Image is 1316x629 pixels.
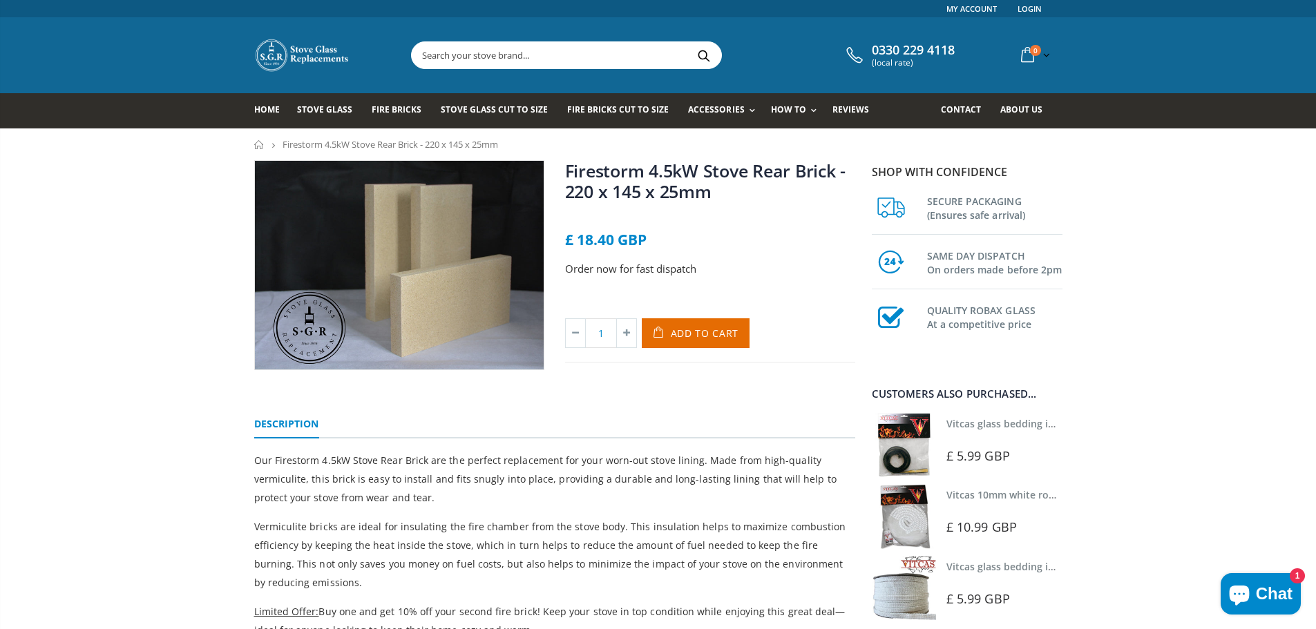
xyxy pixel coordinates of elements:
[297,104,352,115] span: Stove Glass
[567,104,669,115] span: Fire Bricks Cut To Size
[372,93,432,128] a: Fire Bricks
[941,104,981,115] span: Contact
[1217,573,1305,618] inbox-online-store-chat: Shopify online store chat
[254,605,319,618] span: Limited Offer:
[872,413,936,477] img: Vitcas stove glass bedding in tape
[927,192,1062,222] h3: SECURE PACKAGING (Ensures safe arrival)
[843,43,955,68] a: 0330 229 4118 (local rate)
[1000,104,1042,115] span: About us
[872,389,1062,399] div: Customers also purchased...
[946,417,1204,430] a: Vitcas glass bedding in tape - 2mm x 10mm x 2 meters
[441,93,558,128] a: Stove Glass Cut To Size
[642,318,750,348] button: Add to Cart
[565,230,647,249] span: £ 18.40 GBP
[688,104,744,115] span: Accessories
[254,517,855,592] p: Vermiculite bricks are ideal for insulating the fire chamber from the stove body. This insulation...
[872,556,936,620] img: Vitcas stove glass bedding in tape
[412,42,876,68] input: Search your stove brand...
[771,104,806,115] span: How To
[927,301,1062,331] h3: QUALITY ROBAX GLASS At a competitive price
[832,93,879,128] a: Reviews
[946,590,1010,607] span: £ 5.99 GBP
[297,93,363,128] a: Stove Glass
[688,93,761,128] a: Accessories
[254,140,265,149] a: Home
[1015,41,1053,68] a: 0
[689,42,720,68] button: Search
[254,93,290,128] a: Home
[872,484,936,548] img: Vitcas white rope, glue and gloves kit 10mm
[567,93,679,128] a: Fire Bricks Cut To Size
[832,104,869,115] span: Reviews
[255,161,544,370] img: 3_fire_bricks-2-min_c6198f0b-2609-4db6-8f20-e9d267d8cfaa_800x_crop_center.jpg
[941,93,991,128] a: Contact
[946,488,1217,501] a: Vitcas 10mm white rope kit - includes rope seal and glue!
[872,43,955,58] span: 0330 229 4118
[771,93,823,128] a: How To
[254,104,280,115] span: Home
[927,246,1062,277] h3: SAME DAY DISPATCH On orders made before 2pm
[946,519,1017,535] span: £ 10.99 GBP
[872,164,1062,180] p: Shop with confidence
[671,327,739,340] span: Add to Cart
[946,447,1010,464] span: £ 5.99 GBP
[372,104,421,115] span: Fire Bricks
[283,138,498,151] span: Firestorm 4.5kW Stove Rear Brick - 220 x 145 x 25mm
[1000,93,1053,128] a: About us
[565,261,855,277] p: Order now for fast dispatch
[254,38,351,72] img: Stove Glass Replacement
[254,451,855,507] p: Our Firestorm 4.5kW Stove Rear Brick are the perfect replacement for your worn-out stove lining. ...
[254,411,319,438] a: Description
[872,58,955,68] span: (local rate)
[946,560,1240,573] a: Vitcas glass bedding in tape - 2mm x 15mm x 2 meters (White)
[565,159,846,203] a: Firestorm 4.5kW Stove Rear Brick - 220 x 145 x 25mm
[441,104,548,115] span: Stove Glass Cut To Size
[1030,45,1041,56] span: 0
